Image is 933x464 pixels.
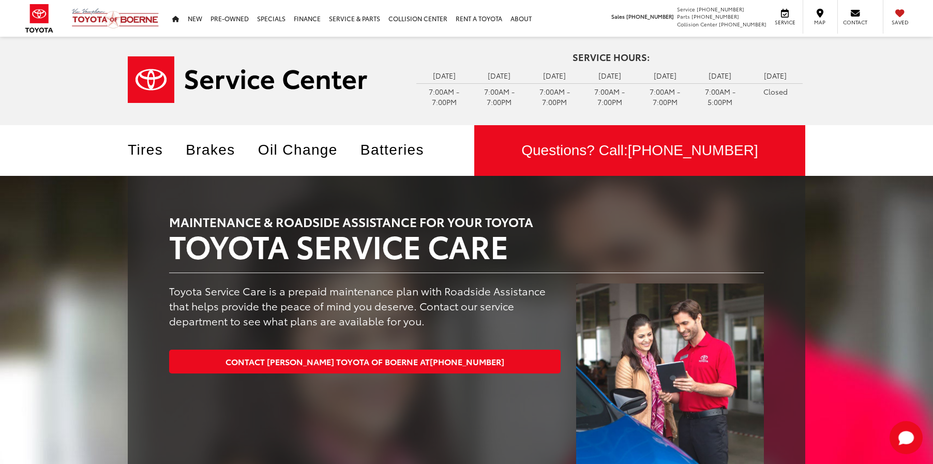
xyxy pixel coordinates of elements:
span: [PHONE_NUMBER] [697,5,744,13]
span: Parts [677,12,690,20]
td: [DATE] [472,68,527,83]
span: Saved [889,19,911,26]
td: 7:00AM - 7:00PM [527,83,582,110]
td: [DATE] [693,68,748,83]
span: [PHONE_NUMBER] [691,12,739,20]
img: Service Center | Vic Vaughan Toyota of Boerne in Boerne TX [128,56,367,103]
td: 7:00AM - 7:00PM [637,83,693,110]
div: Questions? Call: [474,125,805,176]
a: Batteries [360,142,440,158]
span: [PHONE_NUMBER] [628,142,758,158]
a: Tires [128,142,178,158]
span: Contact [843,19,867,26]
td: 7:00AM - 7:00PM [582,83,638,110]
td: [DATE] [527,68,582,83]
td: 7:00AM - 7:00PM [472,83,527,110]
td: [DATE] [748,68,803,83]
span: Collision Center [677,20,717,28]
button: Toggle Chat Window [890,421,923,454]
svg: Start Chat [890,421,923,454]
h2: TOYOTA SERVICE CARE [169,228,764,262]
td: [DATE] [416,68,472,83]
span: Map [808,19,831,26]
span: [PHONE_NUMBER] [430,355,504,367]
td: Closed [748,83,803,99]
a: Brakes [186,142,251,158]
td: 7:00AM - 7:00PM [416,83,472,110]
span: Sales [611,12,625,20]
a: Service Center | Vic Vaughan Toyota of Boerne in Boerne TX [128,56,401,103]
td: [DATE] [582,68,638,83]
h4: Service Hours: [416,52,805,63]
a: Oil Change [258,142,353,158]
a: Contact [PERSON_NAME] Toyota of Boerne at[PHONE_NUMBER] [169,350,561,373]
td: 7:00AM - 5:00PM [693,83,748,110]
p: Toyota Service Care is a prepaid maintenance plan with Roadside Assistance that helps provide the... [169,283,561,328]
span: [PHONE_NUMBER] [626,12,674,20]
a: Questions? Call:[PHONE_NUMBER] [474,125,805,176]
span: Service [773,19,796,26]
img: Vic Vaughan Toyota of Boerne [71,8,159,29]
h3: MAINTENANCE & ROADSIDE ASSISTANCE FOR YOUR TOYOTA [169,215,764,228]
td: [DATE] [637,68,693,83]
span: Service [677,5,695,13]
span: [PHONE_NUMBER] [719,20,766,28]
